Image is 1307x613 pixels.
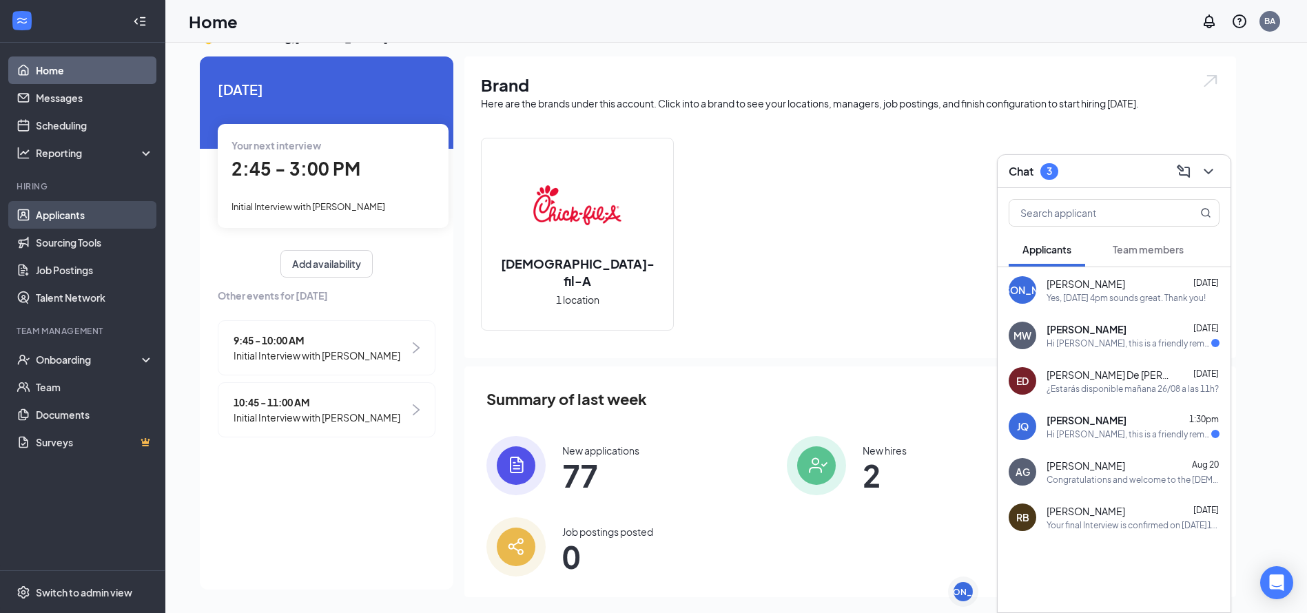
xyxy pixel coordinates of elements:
[1193,505,1219,515] span: [DATE]
[1016,465,1030,479] div: AG
[231,157,360,180] span: 2:45 - 3:00 PM
[562,444,639,457] div: New applications
[1200,163,1217,180] svg: ChevronDown
[1173,160,1195,183] button: ComposeMessage
[1047,277,1125,291] span: [PERSON_NAME]
[1047,383,1219,395] div: ¿Estarás disponible mañana 26/08 a las 11h?
[1260,566,1293,599] div: Open Intercom Messenger
[15,14,29,28] svg: WorkstreamLogo
[1017,419,1029,433] div: JQ
[1202,73,1219,89] img: open.6027fd2a22e1237b5b06.svg
[36,112,154,139] a: Scheduling
[36,146,154,160] div: Reporting
[17,353,30,366] svg: UserCheck
[486,436,546,495] img: icon
[482,255,673,289] h2: [DEMOGRAPHIC_DATA]-fil-A
[1016,510,1029,524] div: RB
[234,348,400,363] span: Initial Interview with [PERSON_NAME]
[1047,504,1125,518] span: [PERSON_NAME]
[1192,459,1219,470] span: Aug 20
[1009,164,1033,179] h3: Chat
[863,444,907,457] div: New hires
[36,84,154,112] a: Messages
[556,292,599,307] span: 1 location
[36,428,154,456] a: SurveysCrown
[1047,337,1211,349] div: Hi [PERSON_NAME], this is a friendly reminder. Please select a meeting time slot for your Front o...
[1047,165,1052,177] div: 3
[562,463,639,488] span: 77
[486,517,546,576] img: icon
[1016,374,1029,388] div: ED
[36,56,154,84] a: Home
[863,463,907,488] span: 2
[1175,163,1192,180] svg: ComposeMessage
[234,410,400,425] span: Initial Interview with [PERSON_NAME]
[1047,519,1219,531] div: Your final Interview is confirmed on [DATE]11:00 AM
[133,14,147,28] svg: Collapse
[36,284,154,311] a: Talent Network
[1201,13,1217,30] svg: Notifications
[1193,323,1219,333] span: [DATE]
[481,73,1219,96] h1: Brand
[1200,207,1211,218] svg: MagnifyingGlass
[231,139,321,152] span: Your next interview
[481,96,1219,110] div: Here are the brands under this account. Click into a brand to see your locations, managers, job p...
[1193,278,1219,288] span: [DATE]
[486,387,647,411] span: Summary of last week
[533,161,621,249] img: Chick-fil-A
[36,373,154,401] a: Team
[231,201,385,212] span: Initial Interview with [PERSON_NAME]
[928,586,999,598] div: [PERSON_NAME]
[17,146,30,160] svg: Analysis
[36,201,154,229] a: Applicants
[982,283,1062,297] div: [PERSON_NAME]
[787,436,846,495] img: icon
[1197,160,1219,183] button: ChevronDown
[1189,414,1219,424] span: 1:30pm
[36,229,154,256] a: Sourcing Tools
[189,10,238,33] h1: Home
[562,544,653,569] span: 0
[1013,329,1031,342] div: MW
[234,333,400,348] span: 9:45 - 10:00 AM
[280,250,373,278] button: Add availability
[36,585,132,599] div: Switch to admin view
[1231,13,1248,30] svg: QuestionInfo
[1047,368,1171,382] span: [PERSON_NAME] De [PERSON_NAME]
[17,325,151,337] div: Team Management
[36,353,142,366] div: Onboarding
[562,525,653,539] div: Job postings posted
[1047,428,1211,440] div: Hi [PERSON_NAME], this is a friendly reminder. Your meeting with [DEMOGRAPHIC_DATA]-fil-A for Fro...
[1047,322,1126,336] span: [PERSON_NAME]
[1047,413,1126,427] span: [PERSON_NAME]
[36,256,154,284] a: Job Postings
[1113,243,1184,256] span: Team members
[218,288,435,303] span: Other events for [DATE]
[17,585,30,599] svg: Settings
[1047,459,1125,472] span: [PERSON_NAME]
[1047,292,1206,304] div: Yes, [DATE] 4pm sounds great. Thank you!
[36,401,154,428] a: Documents
[1009,200,1173,226] input: Search applicant
[1047,474,1219,486] div: Congratulations and welcome to the [DEMOGRAPHIC_DATA]-fil-A family!! There is important info you ...
[1022,243,1071,256] span: Applicants
[218,79,435,100] span: [DATE]
[1193,368,1219,379] span: [DATE]
[17,180,151,192] div: Hiring
[234,395,400,410] span: 10:45 - 11:00 AM
[1264,15,1275,27] div: BA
